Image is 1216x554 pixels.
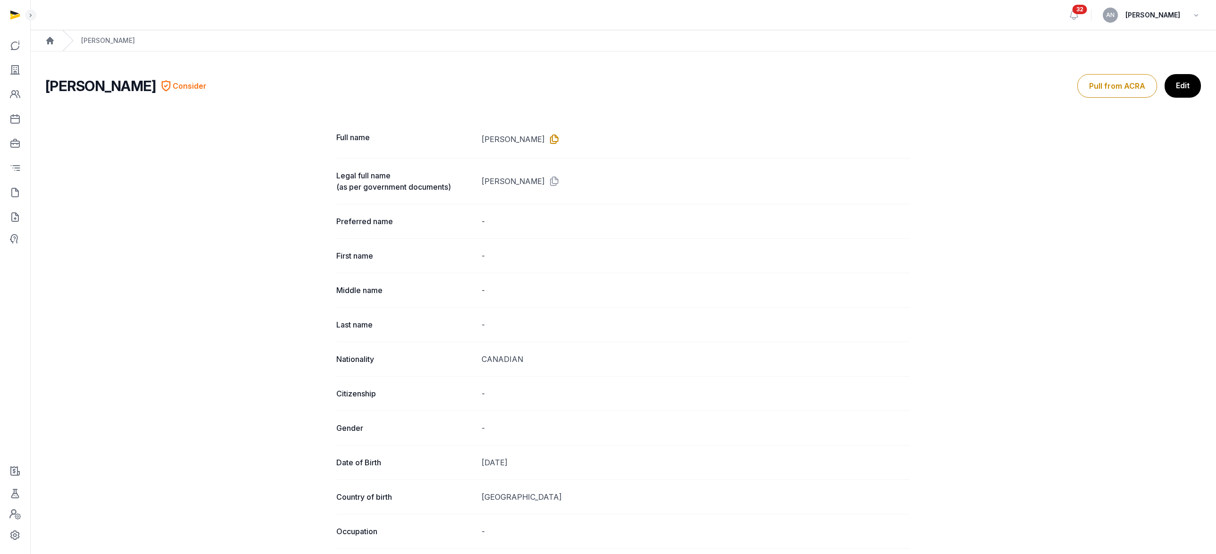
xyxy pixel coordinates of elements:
[482,422,910,434] dd: -
[336,491,474,503] dt: Country of birth
[482,216,910,227] dd: -
[1077,74,1157,98] button: Pull from ACRA
[336,250,474,261] dt: First name
[336,353,474,365] dt: Nationality
[482,319,910,330] dd: -
[1106,12,1115,18] span: AN
[482,388,910,399] dd: -
[173,80,207,92] span: Consider
[336,132,474,147] dt: Full name
[336,388,474,399] dt: Citizenship
[336,422,474,434] dt: Gender
[482,353,910,365] dd: CANADIAN
[482,526,910,537] dd: -
[482,250,910,261] dd: -
[336,457,474,468] dt: Date of Birth
[336,526,474,537] dt: Occupation
[482,491,910,503] dd: [GEOGRAPHIC_DATA]
[482,170,910,193] dd: [PERSON_NAME]
[336,319,474,330] dt: Last name
[482,457,910,468] dd: [DATE]
[1073,5,1087,14] span: 32
[336,285,474,296] dt: Middle name
[30,30,1216,51] nav: Breadcrumb
[336,170,474,193] dt: Legal full name (as per government documents)
[1125,9,1180,21] span: [PERSON_NAME]
[81,36,135,45] div: [PERSON_NAME]
[336,216,474,227] dt: Preferred name
[45,77,156,94] h2: [PERSON_NAME]
[1103,8,1118,23] button: AN
[1165,74,1201,98] a: Edit
[482,132,910,147] dd: [PERSON_NAME]
[482,285,910,296] dd: -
